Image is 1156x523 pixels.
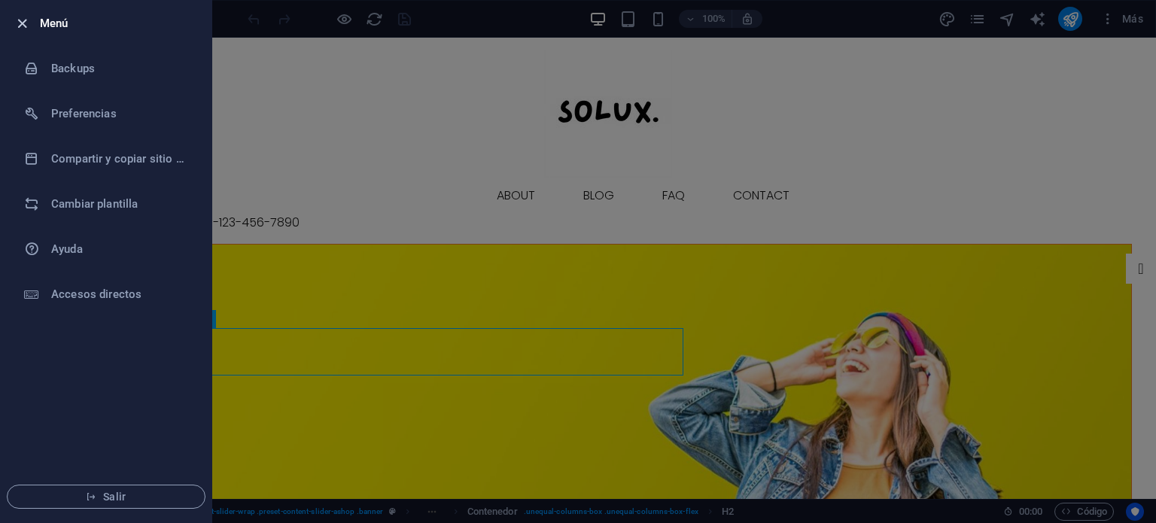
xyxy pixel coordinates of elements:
[7,485,205,509] button: Salir
[51,285,190,303] h6: Accesos directos
[20,491,193,503] span: Salir
[1,227,211,272] a: Ayuda
[51,59,190,78] h6: Backups
[51,240,190,258] h6: Ayuda
[51,105,190,123] h6: Preferencias
[51,150,190,168] h6: Compartir y copiar sitio web
[40,14,199,32] h6: Menú
[51,195,190,213] h6: Cambiar plantilla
